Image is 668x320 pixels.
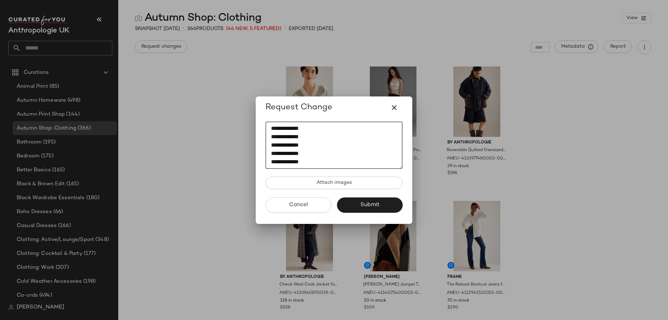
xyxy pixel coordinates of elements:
span: Attach images [316,180,352,186]
button: Cancel [265,197,331,213]
button: Attach images [265,177,403,189]
span: Cancel [289,202,308,208]
button: Submit [337,197,403,213]
span: Submit [360,202,379,208]
span: Request Change [265,102,332,113]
